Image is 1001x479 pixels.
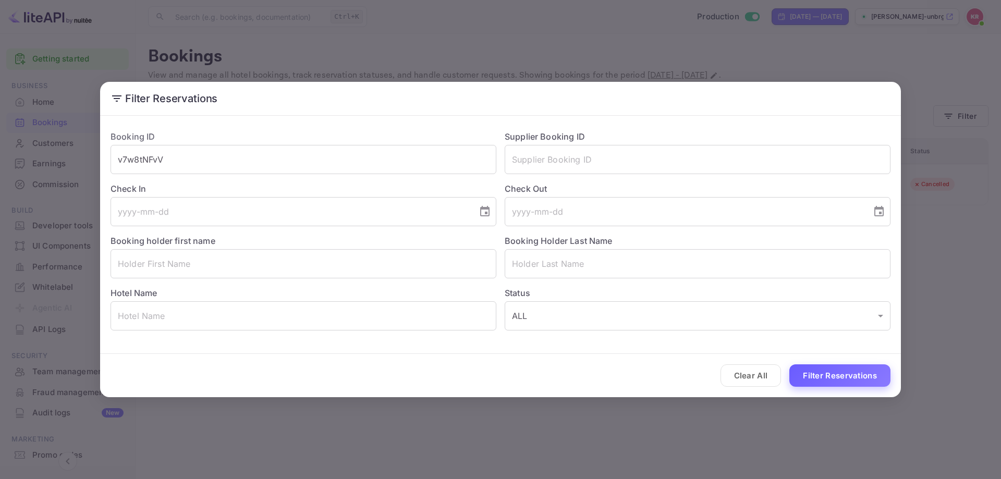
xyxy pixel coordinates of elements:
[505,182,890,195] label: Check Out
[789,364,890,387] button: Filter Reservations
[111,197,470,226] input: yyyy-mm-dd
[111,301,496,330] input: Hotel Name
[111,145,496,174] input: Booking ID
[505,236,613,246] label: Booking Holder Last Name
[505,249,890,278] input: Holder Last Name
[505,131,585,142] label: Supplier Booking ID
[111,182,496,195] label: Check In
[869,201,889,222] button: Choose date
[111,249,496,278] input: Holder First Name
[721,364,782,387] button: Clear All
[111,236,215,246] label: Booking holder first name
[505,287,890,299] label: Status
[111,131,155,142] label: Booking ID
[111,288,157,298] label: Hotel Name
[505,301,890,330] div: ALL
[474,201,495,222] button: Choose date
[100,82,901,115] h2: Filter Reservations
[505,145,890,174] input: Supplier Booking ID
[505,197,864,226] input: yyyy-mm-dd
